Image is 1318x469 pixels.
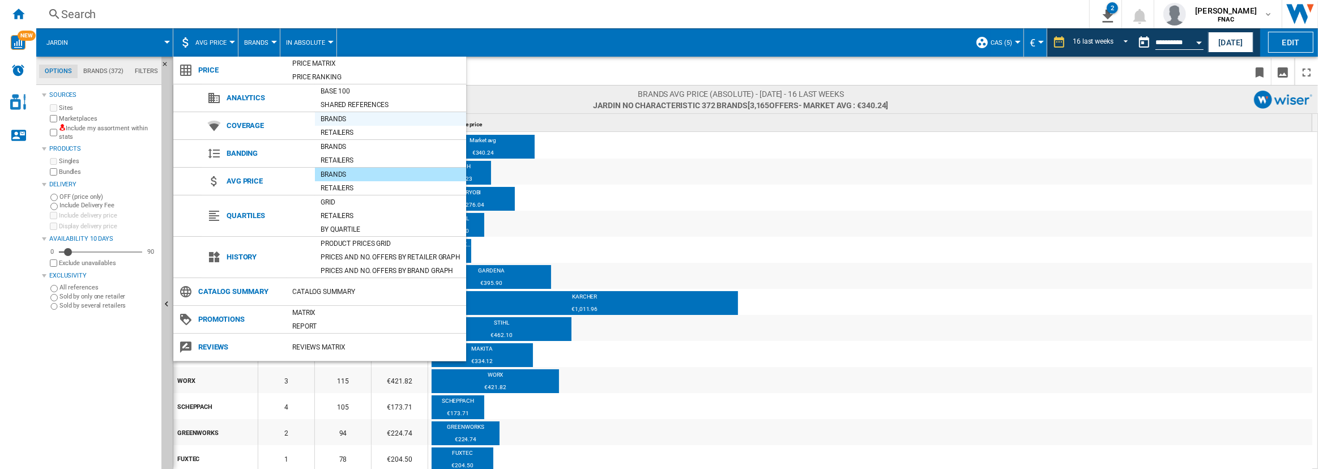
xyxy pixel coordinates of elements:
span: Promotions [193,312,287,327]
div: Base 100 [315,86,466,97]
span: Banding [221,146,315,161]
span: Catalog Summary [193,284,287,300]
div: Matrix [287,307,466,318]
span: Reviews [193,339,287,355]
div: REVIEWS Matrix [287,342,466,353]
div: Brands [315,113,466,125]
div: Catalog Summary [287,286,466,297]
span: History [221,249,315,265]
div: Report [287,321,466,332]
span: Analytics [221,90,315,106]
div: Price Matrix [287,58,466,69]
div: Retailers [315,182,466,194]
div: Grid [315,197,466,208]
span: Avg price [221,173,315,189]
span: Price [193,62,287,78]
span: Coverage [221,118,315,134]
div: Brands [315,169,466,180]
div: Brands [315,141,466,152]
div: Retailers [315,210,466,221]
div: By quartile [315,224,466,235]
div: Product prices grid [315,238,466,249]
div: Prices and No. offers by retailer graph [315,251,466,263]
div: Price Ranking [287,71,466,83]
div: Retailers [315,155,466,166]
span: Quartiles [221,208,315,224]
div: Retailers [315,127,466,138]
div: Prices and No. offers by brand graph [315,265,466,276]
div: Shared references [315,99,466,110]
